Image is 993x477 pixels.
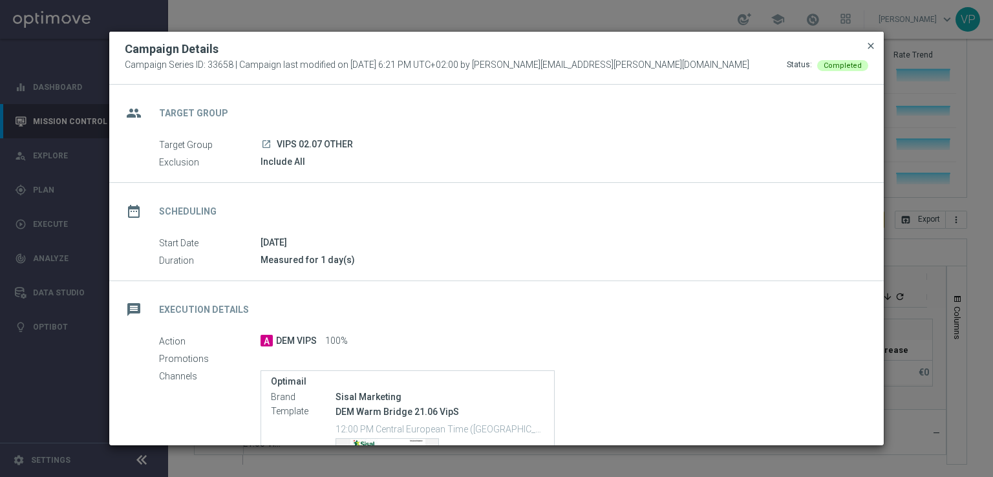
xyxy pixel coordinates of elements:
p: 12:00 PM Central European Time ([GEOGRAPHIC_DATA]) (UTC +02:00) [336,422,544,435]
div: Include All [261,155,859,168]
label: Start Date [159,237,261,249]
div: Measured for 1 day(s) [261,253,859,266]
colored-tag: Completed [817,59,868,70]
span: A [261,335,273,346]
i: message [122,298,145,321]
i: launch [261,139,272,149]
label: Exclusion [159,156,261,168]
h2: Campaign Details [125,41,219,57]
label: Duration [159,255,261,266]
span: Completed [824,61,862,70]
div: Status: [787,59,812,71]
label: Action [159,335,261,347]
span: DEM VIPS [276,335,317,347]
div: [DATE] [261,236,859,249]
span: 100% [325,335,348,347]
i: date_range [122,200,145,223]
h2: Scheduling [159,206,217,218]
span: VIPS 02.07 OTHER [277,139,353,151]
label: Brand [271,392,336,403]
span: close [866,41,876,51]
div: Sisal Marketing [336,390,544,403]
h2: Execution Details [159,304,249,316]
span: Campaign Series ID: 33658 | Campaign last modified on [DATE] 6:21 PM UTC+02:00 by [PERSON_NAME][E... [125,59,749,71]
label: Channels [159,370,261,382]
h2: Target Group [159,107,228,120]
label: Promotions [159,353,261,365]
p: DEM Warm Bridge 21.06 VipS [336,406,544,418]
label: Target Group [159,139,261,151]
label: Template [271,406,336,418]
i: group [122,101,145,125]
a: launch [261,139,272,151]
label: Optimail [271,376,544,387]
